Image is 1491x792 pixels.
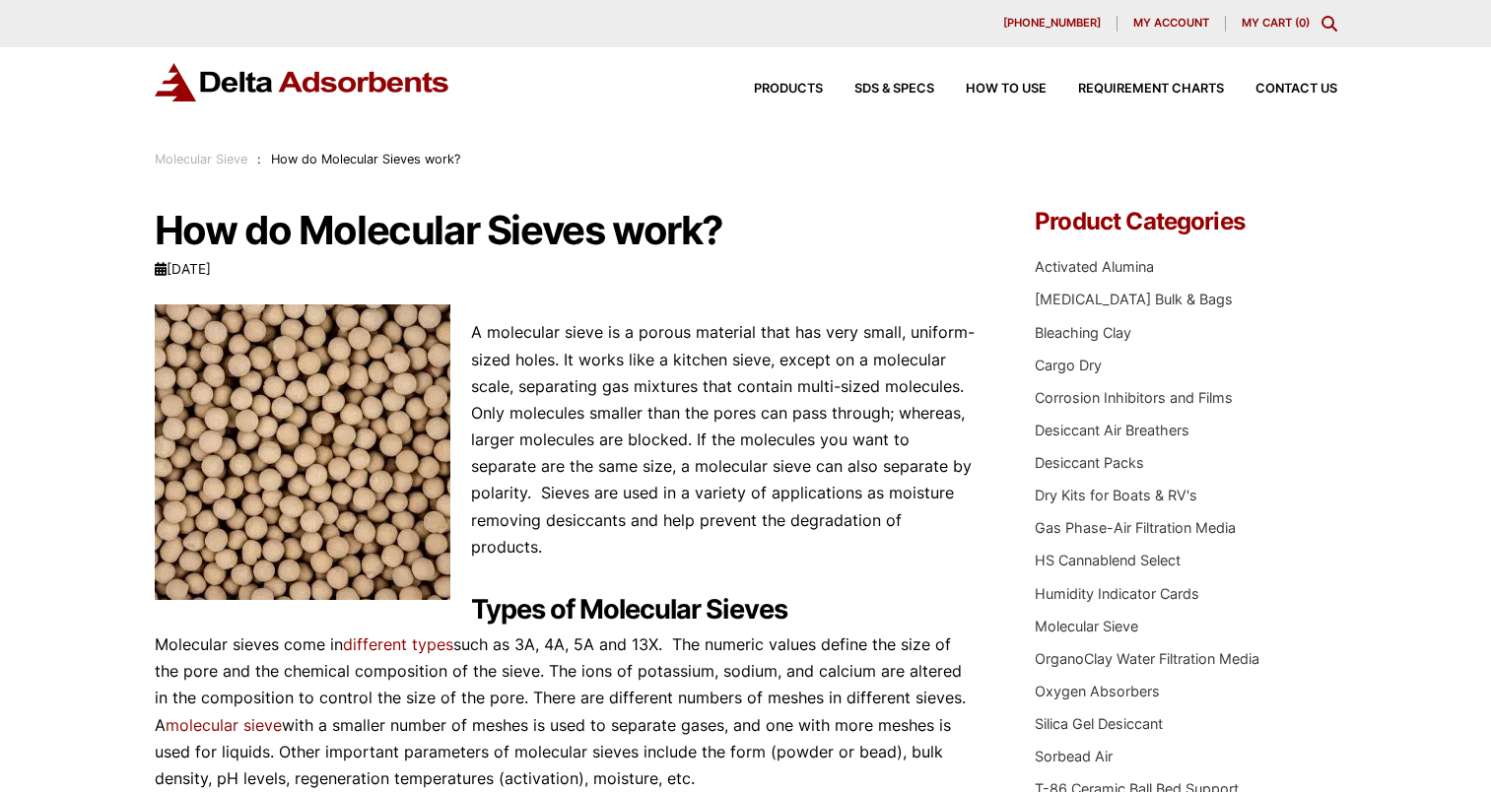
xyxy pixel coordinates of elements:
div: Toggle Modal Content [1322,16,1337,32]
span: Contact Us [1255,83,1337,96]
a: Molecular Sieve [1035,618,1138,634]
p: A molecular sieve is a porous material that has very small, uniform-sized holes. It works like a ... [155,319,977,561]
span: How do Molecular Sieves work? [271,152,460,166]
span: My account [1133,18,1209,29]
a: Silica Gel Desiccant [1035,715,1163,732]
a: Gas Phase-Air Filtration Media [1035,519,1236,536]
a: [MEDICAL_DATA] Bulk & Bags [1035,291,1233,307]
span: Products [754,83,823,96]
a: Molecular Sieve [155,152,247,166]
a: Requirement Charts [1047,83,1224,96]
a: HS Cannablend Select [1035,552,1181,568]
img: Molecular Sieve [155,304,450,600]
a: Activated Alumina [1035,258,1154,275]
a: Dry Kits for Boats & RV's [1035,487,1197,503]
span: 0 [1299,16,1306,30]
a: OrganoClay Water Filtration Media [1035,650,1259,667]
a: Humidity Indicator Cards [1035,585,1199,602]
a: Desiccant Packs [1035,454,1144,471]
a: Sorbead Air [1035,748,1113,764]
time: [DATE] [155,261,211,277]
p: Molecular sieves come in such as 3A, 4A, 5A and 13X. The numeric values define the size of the po... [155,631,977,792]
a: molecular sieve [166,715,282,735]
a: Bleaching Clay [1035,324,1131,341]
a: Desiccant Air Breathers [1035,422,1189,438]
a: [PHONE_NUMBER] [987,16,1118,32]
a: My account [1118,16,1226,32]
a: Corrosion Inhibitors and Films [1035,389,1233,406]
h1: How do Molecular Sieves work? [155,210,977,251]
a: Contact Us [1224,83,1337,96]
span: Requirement Charts [1078,83,1224,96]
span: SDS & SPECS [854,83,934,96]
a: Oxygen Absorbers [1035,683,1160,699]
h2: Types of Molecular Sieves [155,594,977,627]
a: Cargo Dry [1035,357,1102,373]
span: [PHONE_NUMBER] [1003,18,1101,29]
span: How to Use [966,83,1047,96]
a: SDS & SPECS [823,83,934,96]
img: Delta Adsorbents [155,63,450,101]
a: My Cart (0) [1242,16,1310,30]
a: How to Use [934,83,1047,96]
span: : [257,152,261,166]
a: Products [722,83,823,96]
h4: Product Categories [1035,210,1336,233]
a: different types [343,634,453,654]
